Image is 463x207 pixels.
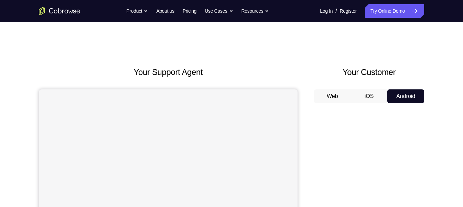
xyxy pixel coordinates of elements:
[156,4,174,18] a: About us
[205,4,233,18] button: Use Cases
[314,89,351,103] button: Web
[314,66,424,78] h2: Your Customer
[39,7,80,15] a: Go to the home page
[183,4,196,18] a: Pricing
[340,4,357,18] a: Register
[351,89,388,103] button: iOS
[127,4,148,18] button: Product
[365,4,424,18] a: Try Online Demo
[335,7,337,15] span: /
[39,66,298,78] h2: Your Support Agent
[241,4,269,18] button: Resources
[387,89,424,103] button: Android
[320,4,333,18] a: Log In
